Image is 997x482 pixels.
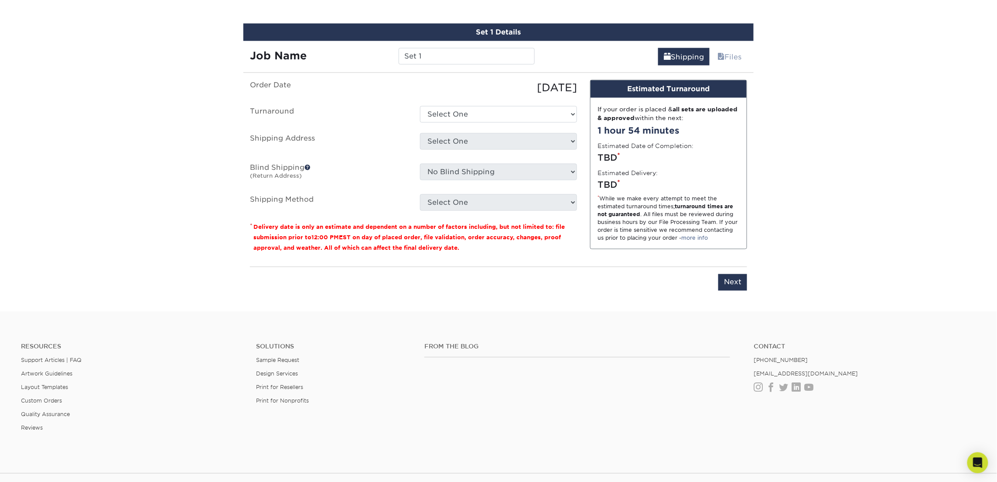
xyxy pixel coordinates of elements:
[399,48,534,65] input: Enter a job name
[243,106,413,123] label: Turnaround
[658,48,710,65] a: Shipping
[253,224,565,251] small: Delivery date is only an estimate and dependent on a number of factors including, but not limited...
[598,151,740,164] div: TBD
[243,133,413,153] label: Shipping Address
[250,172,302,179] small: (Return Address)
[754,371,858,377] a: [EMAIL_ADDRESS][DOMAIN_NAME]
[243,24,754,41] div: Set 1 Details
[21,357,82,364] a: Support Articles | FAQ
[413,80,584,96] div: [DATE]
[424,343,730,351] h4: From the Blog
[256,371,298,377] a: Design Services
[256,384,304,391] a: Print for Resellers
[243,80,413,96] label: Order Date
[664,53,671,61] span: shipping
[598,169,658,177] label: Estimated Delivery:
[256,357,300,364] a: Sample Request
[21,398,62,404] a: Custom Orders
[256,398,309,404] a: Print for Nonprofits
[311,234,339,241] span: 12:00 PM
[754,357,808,364] a: [PHONE_NUMBER]
[598,141,693,150] label: Estimated Date of Completion:
[21,425,43,431] a: Reviews
[250,49,307,62] strong: Job Name
[21,371,72,377] a: Artwork Guidelines
[243,194,413,211] label: Shipping Method
[717,53,724,61] span: files
[21,384,68,391] a: Layout Templates
[598,178,740,191] div: TBD
[598,195,740,242] div: While we make every attempt to meet the estimated turnaround times; . All files must be reviewed ...
[21,343,243,351] h4: Resources
[598,105,740,123] div: If your order is placed & within the next:
[681,234,708,241] a: more info
[712,48,747,65] a: Files
[754,343,976,351] a: Contact
[591,80,747,98] div: Estimated Turnaround
[718,274,747,291] input: Next
[967,452,988,473] div: Open Intercom Messenger
[21,411,70,418] a: Quality Assurance
[598,124,740,137] div: 1 hour 54 minutes
[243,164,413,184] label: Blind Shipping
[256,343,411,351] h4: Solutions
